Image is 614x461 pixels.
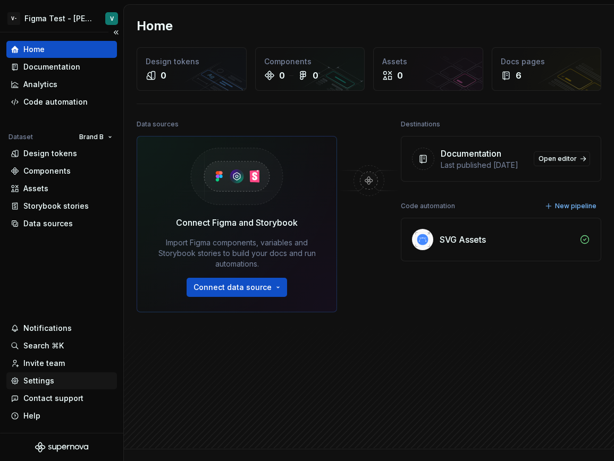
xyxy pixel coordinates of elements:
div: Design tokens [23,148,77,159]
div: Assets [382,56,474,67]
div: Components [264,56,356,67]
a: Settings [6,372,117,389]
div: Data sources [137,117,179,132]
div: 0 [279,69,285,82]
div: Contact support [23,393,83,404]
div: Home [23,44,45,55]
a: Home [6,41,117,58]
div: Documentation [441,147,501,160]
div: 0 [161,69,166,82]
button: V-Figma Test - [PERSON_NAME]V [2,7,121,30]
button: Search ⌘K [6,337,117,354]
div: 0 [397,69,403,82]
a: Open editor [534,151,590,166]
span: New pipeline [555,202,596,210]
div: 6 [516,69,522,82]
a: Components00 [255,47,365,91]
div: Components [23,166,71,176]
a: Design tokens0 [137,47,247,91]
button: Collapse sidebar [108,25,123,40]
a: Code automation [6,93,117,110]
a: Assets [6,180,117,197]
a: Analytics [6,76,117,93]
div: Figma Test - [PERSON_NAME] [24,13,92,24]
span: Brand B [79,133,104,141]
div: SVG Assets [440,233,486,246]
div: Data sources [23,218,73,229]
div: Code automation [401,199,455,214]
div: Connect Figma and Storybook [176,216,298,229]
div: Notifications [23,323,72,334]
svg: Supernova Logo [35,442,88,453]
div: Design tokens [146,56,238,67]
div: Analytics [23,79,57,90]
div: Code automation [23,97,88,107]
div: Assets [23,183,48,194]
a: Assets0 [373,47,483,91]
div: Documentation [23,62,80,72]
div: V [110,14,114,23]
button: Help [6,407,117,424]
a: Storybook stories [6,198,117,215]
div: Dataset [9,133,33,141]
div: V- [7,12,20,25]
div: 0 [313,69,318,82]
div: Search ⌘K [23,340,64,351]
button: Contact support [6,390,117,407]
div: Docs pages [501,56,593,67]
div: Last published [DATE] [441,160,527,170]
button: New pipeline [542,199,601,214]
div: Import Figma components, variables and Storybook stories to build your docs and run automations. [152,237,322,269]
button: Brand B [74,130,117,144]
a: Components [6,163,117,180]
a: Design tokens [6,145,117,162]
div: Settings [23,375,54,386]
h2: Home [137,18,173,35]
button: Notifications [6,320,117,337]
div: Invite team [23,358,65,369]
a: Data sources [6,215,117,232]
div: Help [23,411,40,421]
button: Connect data source [187,278,287,297]
a: Docs pages6 [492,47,602,91]
span: Open editor [539,155,577,163]
a: Documentation [6,58,117,75]
a: Invite team [6,355,117,372]
div: Storybook stories [23,201,89,211]
span: Connect data source [194,282,272,293]
div: Destinations [401,117,440,132]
